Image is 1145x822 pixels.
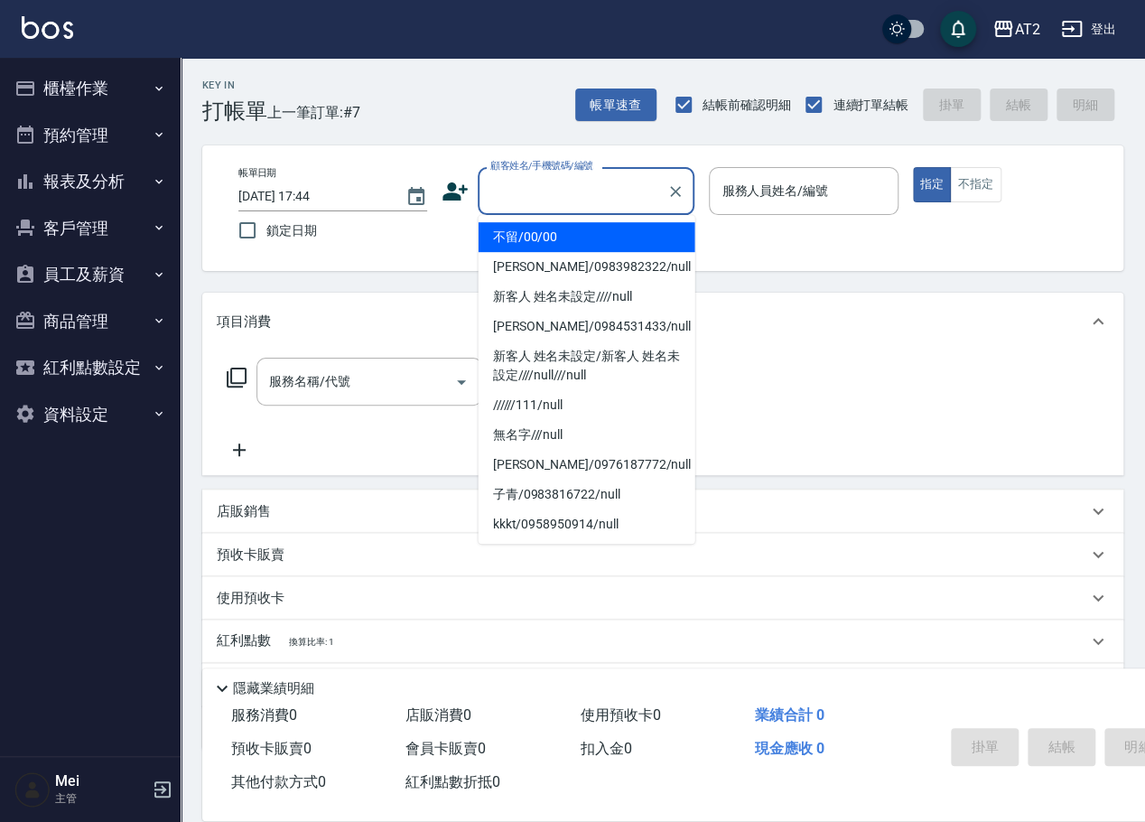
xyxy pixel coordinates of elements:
li: //////111/null [479,390,695,420]
p: 預收卡販賣 [217,546,284,565]
button: 紅利點數設定 [7,344,173,391]
li: 新客人 姓名未設定/新客人 姓名未設定////null///null [479,341,695,390]
li: kkkt/0958950914/null [479,509,695,539]
button: 登出 [1054,13,1123,46]
li: [PERSON_NAME]/0976187772/null [479,450,695,480]
div: 紅利點數換算比率: 1 [202,620,1123,663]
img: Person [14,771,51,808]
p: 使用預收卡 [217,589,284,608]
button: AT2 [985,11,1047,48]
h2: Key In [202,79,267,91]
p: 隱藏業績明細 [233,679,314,698]
p: 店販銷售 [217,502,271,521]
li: 新客人 姓名未設定////null [479,282,695,312]
button: Choose date, selected date is 2025-10-11 [395,175,438,219]
span: 換算比率: 1 [289,637,334,647]
span: 紅利點數折抵 0 [405,773,500,790]
span: 業績合計 0 [755,706,824,724]
button: 指定 [913,167,952,202]
div: 店販銷售 [202,490,1123,533]
button: 報表及分析 [7,158,173,205]
h5: Mei [55,772,147,790]
span: 上一筆訂單:#7 [267,101,360,124]
button: 帳單速查 [575,89,656,122]
button: 預約管理 [7,112,173,159]
span: 扣入金 0 [581,740,632,757]
li: [PERSON_NAME]/0984531433/null [479,312,695,341]
div: 項目消費 [202,293,1123,350]
p: 紅利點數 [217,631,333,651]
li: 無名字///null [479,420,695,450]
p: 項目消費 [217,313,271,332]
div: 預收卡販賣 [202,533,1123,576]
input: YYYY/MM/DD hh:mm [238,182,387,211]
li: 不留/00/00 [479,222,695,252]
label: 顧客姓名/手機號碼/編號 [490,159,593,173]
button: 商品管理 [7,298,173,345]
span: 會員卡販賣 0 [405,740,486,757]
span: 使用預收卡 0 [581,706,661,724]
span: 結帳前確認明細 [703,96,791,115]
li: 子青/0983816722/null [479,480,695,509]
label: 帳單日期 [238,166,276,180]
button: 櫃檯作業 [7,65,173,112]
span: 服務消費 0 [231,706,297,724]
span: 其他付款方式 0 [231,773,326,790]
button: 客戶管理 [7,205,173,252]
li: [PERSON_NAME]/0980567530/null [479,539,695,569]
span: 店販消費 0 [405,706,471,724]
div: 使用預收卡 [202,576,1123,620]
img: Logo [22,16,73,39]
button: 員工及薪資 [7,251,173,298]
span: 預收卡販賣 0 [231,740,312,757]
p: 主管 [55,790,147,807]
li: [PERSON_NAME]/0983982322/null [479,252,695,282]
button: save [940,11,976,47]
span: 鎖定日期 [266,221,317,240]
span: 連續打單結帳 [833,96,908,115]
span: 現金應收 0 [755,740,824,757]
div: 其他付款方式 [202,663,1123,706]
h3: 打帳單 [202,98,267,124]
button: Clear [663,179,688,204]
button: 不指定 [950,167,1001,202]
div: AT2 [1014,18,1039,41]
button: 資料設定 [7,391,173,438]
button: Open [447,368,476,397]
